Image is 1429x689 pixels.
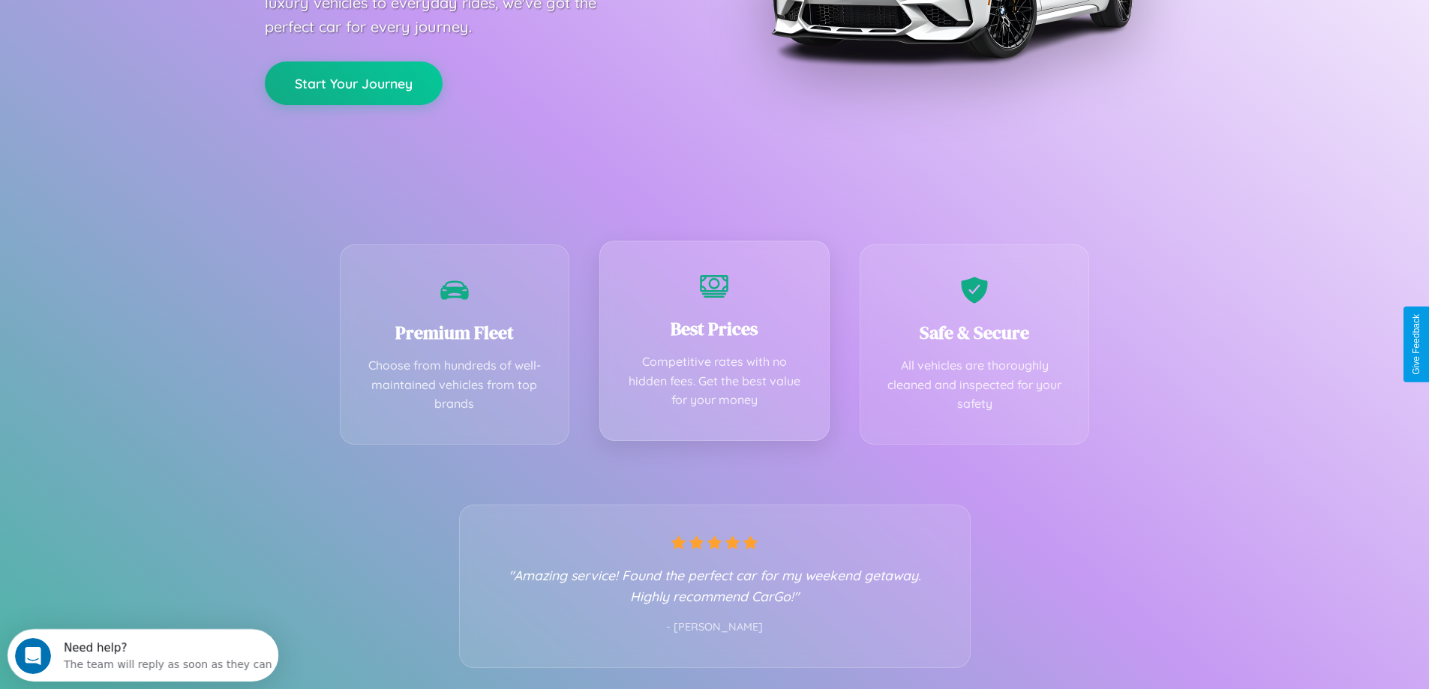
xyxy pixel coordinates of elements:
[623,316,806,341] h3: Best Prices
[363,356,547,414] p: Choose from hundreds of well-maintained vehicles from top brands
[56,25,265,40] div: The team will reply as soon as they can
[490,565,940,607] p: "Amazing service! Found the perfect car for my weekend getaway. Highly recommend CarGo!"
[8,629,278,682] iframe: Intercom live chat discovery launcher
[56,13,265,25] div: Need help?
[15,638,51,674] iframe: Intercom live chat
[623,352,806,410] p: Competitive rates with no hidden fees. Get the best value for your money
[490,618,940,637] p: - [PERSON_NAME]
[883,320,1067,345] h3: Safe & Secure
[1411,314,1421,375] div: Give Feedback
[883,356,1067,414] p: All vehicles are thoroughly cleaned and inspected for your safety
[363,320,547,345] h3: Premium Fleet
[6,6,279,47] div: Open Intercom Messenger
[265,61,443,105] button: Start Your Journey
